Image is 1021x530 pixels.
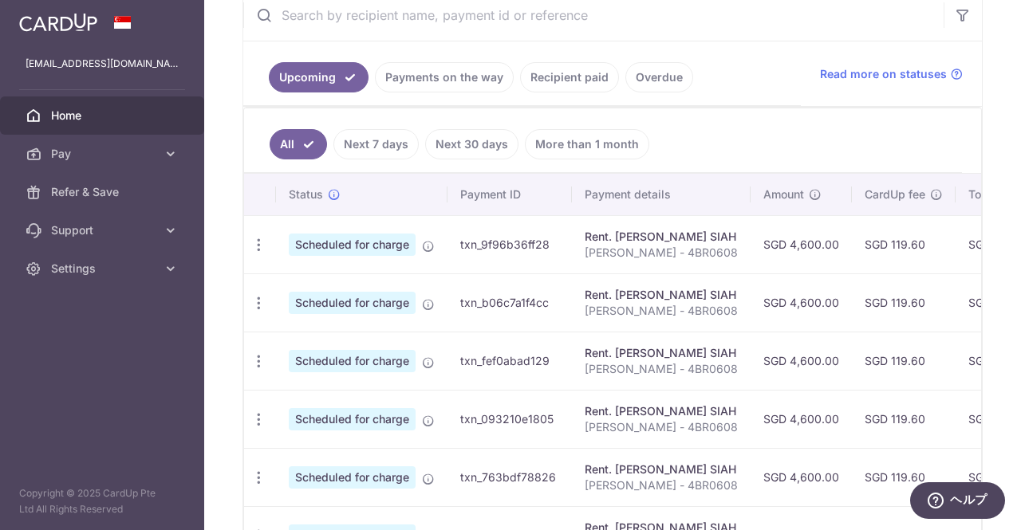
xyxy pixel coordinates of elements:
td: txn_093210e1805 [447,390,572,448]
p: [PERSON_NAME] - 4BR0608 [585,303,738,319]
a: All [270,129,327,159]
div: Rent. [PERSON_NAME] SIAH [585,287,738,303]
td: txn_b06c7a1f4cc [447,273,572,332]
a: Upcoming [269,62,369,92]
td: SGD 4,600.00 [751,332,852,390]
div: Rent. [PERSON_NAME] SIAH [585,345,738,361]
td: txn_fef0abad129 [447,332,572,390]
td: SGD 4,600.00 [751,215,852,273]
div: Rent. [PERSON_NAME] SIAH [585,461,738,477]
p: [PERSON_NAME] - 4BR0608 [585,477,738,493]
p: [PERSON_NAME] - 4BR0608 [585,361,738,377]
td: txn_763bdf78826 [447,448,572,506]
td: SGD 119.60 [852,273,956,332]
td: SGD 119.60 [852,215,956,273]
td: SGD 4,600.00 [751,448,852,506]
p: [PERSON_NAME] - 4BR0608 [585,245,738,261]
span: Scheduled for charge [289,292,416,314]
a: Payments on the way [375,62,514,92]
td: SGD 4,600.00 [751,390,852,448]
a: Read more on statuses [820,66,963,82]
div: Rent. [PERSON_NAME] SIAH [585,229,738,245]
span: Support [51,222,156,238]
th: Payment details [572,174,751,215]
a: Next 7 days [333,129,419,159]
a: Overdue [625,62,693,92]
span: Status [289,186,323,202]
td: SGD 119.60 [852,448,956,506]
span: Scheduled for charge [289,234,416,256]
span: Amount [763,186,804,202]
span: Total amt. [968,186,1021,202]
a: Recipient paid [520,62,619,92]
p: [PERSON_NAME] - 4BR0608 [585,419,738,435]
span: Refer & Save [51,184,156,200]
span: Read more on statuses [820,66,947,82]
span: Pay [51,146,156,162]
a: More than 1 month [525,129,649,159]
span: Scheduled for charge [289,350,416,372]
span: CardUp fee [865,186,925,202]
th: Payment ID [447,174,572,215]
div: Rent. [PERSON_NAME] SIAH [585,403,738,419]
td: SGD 119.60 [852,390,956,448]
span: Scheduled for charge [289,466,416,489]
span: Settings [51,261,156,277]
a: Next 30 days [425,129,518,159]
span: Scheduled for charge [289,408,416,430]
img: CardUp [19,13,97,32]
p: [EMAIL_ADDRESS][DOMAIN_NAME] [26,56,179,72]
td: txn_9f96b36ff28 [447,215,572,273]
iframe: ウィジェットを開いて詳しい情報を確認できます [910,482,1005,522]
span: Home [51,108,156,124]
td: SGD 119.60 [852,332,956,390]
td: SGD 4,600.00 [751,273,852,332]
